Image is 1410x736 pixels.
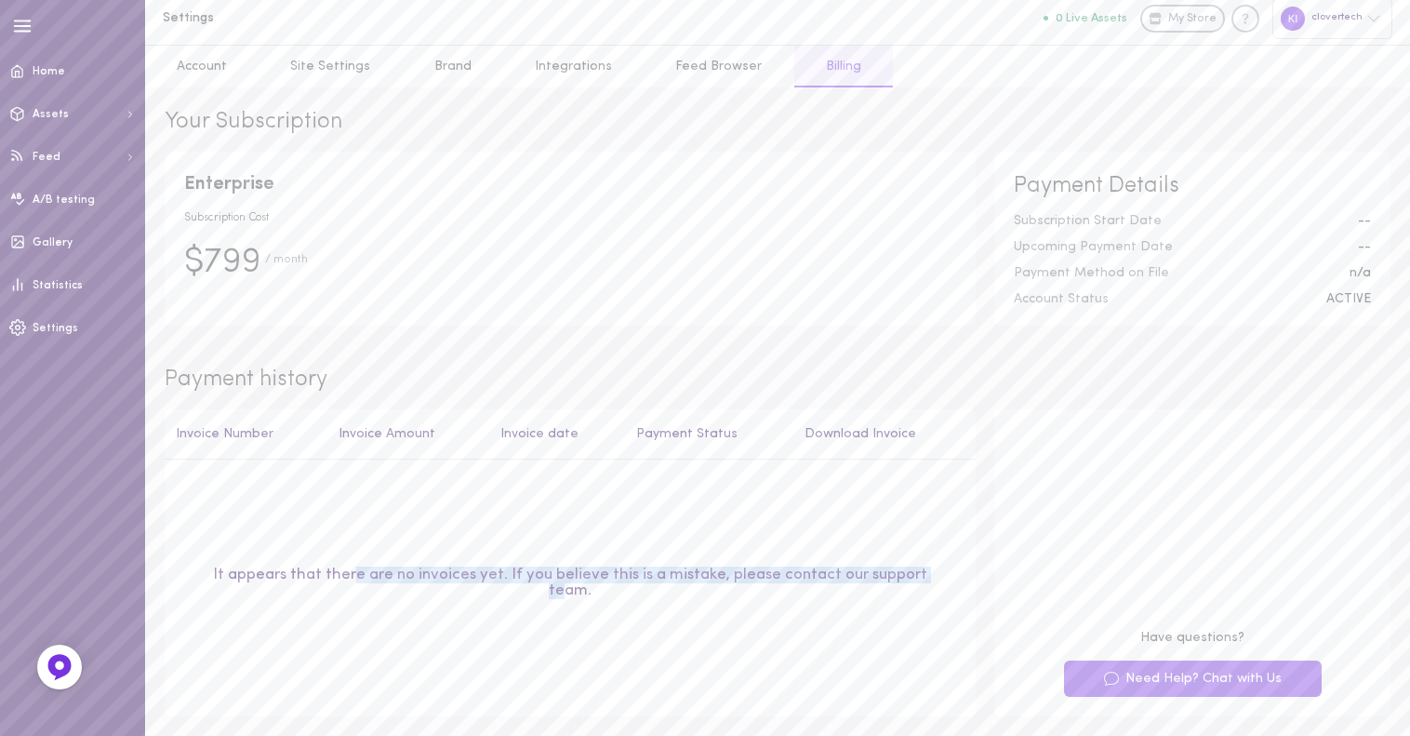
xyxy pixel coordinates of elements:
a: Brand [403,46,503,87]
button: 0 Live Assets [1044,12,1127,24]
span: Home [33,66,65,77]
th: Invoice Amount [327,409,489,461]
span: $799 [184,238,261,288]
div: -- [1344,241,1385,254]
th: Payment Status [626,409,794,461]
div: n/a [1336,267,1385,280]
span: / month [265,251,308,288]
a: Feed Browser [644,46,793,87]
a: 0 Live Assets [1044,12,1140,25]
span: A/B testing [33,194,95,206]
a: Account [145,46,259,87]
th: Download Invoice [793,409,976,461]
div: -- [1344,215,1385,228]
span: Settings [33,323,78,334]
div: It appears that there are no invoices yet. If you believe this is a mistake, please contact our s... [193,568,948,599]
th: Invoice Number [165,409,327,461]
a: Site Settings [259,46,402,87]
div: Payment Method on File [1000,267,1336,280]
button: Need Help? Chat with Us [1064,661,1322,697]
span: Statistics [33,280,83,291]
span: Gallery [33,237,73,248]
span: Payment history [165,365,1390,396]
span: Subscription Cost [184,210,956,226]
a: Billing [794,46,893,87]
th: Invoice date [489,409,626,461]
span: My Store [1168,11,1217,28]
a: Integrations [503,46,644,87]
img: Feedback Button [46,653,73,681]
span: Feed [33,152,60,163]
h1: Settings [163,11,470,25]
span: Payment Details [1014,171,1371,203]
span: Your Subscription [165,107,1390,139]
div: ACTIVE [1312,293,1385,306]
span: Enterprise [184,171,956,197]
div: Upcoming Payment Date [1000,241,1344,254]
span: Have questions? [1014,629,1371,648]
a: My Store [1140,5,1225,33]
div: Subscription Start Date [1000,215,1344,228]
div: Knowledge center [1231,5,1259,33]
div: Account Status [1000,293,1312,306]
span: Assets [33,109,69,120]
